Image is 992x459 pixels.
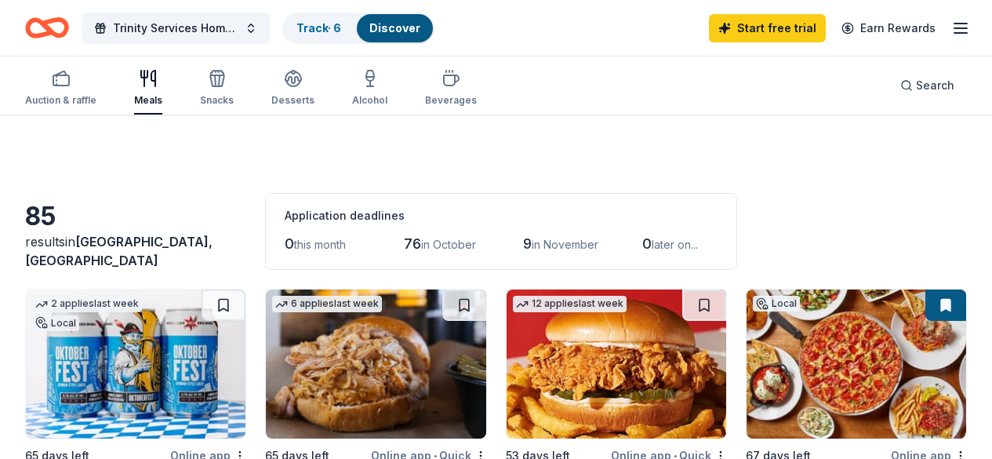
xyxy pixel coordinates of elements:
[404,235,421,252] span: 76
[294,238,346,251] span: this month
[425,63,477,115] button: Beverages
[200,63,234,115] button: Snacks
[352,63,387,115] button: Alcohol
[272,296,382,312] div: 6 applies last week
[25,63,96,115] button: Auction & raffle
[832,14,945,42] a: Earn Rewards
[285,206,718,225] div: Application deadlines
[425,94,477,107] div: Beverages
[285,235,294,252] span: 0
[352,94,387,107] div: Alcohol
[32,296,142,312] div: 2 applies last week
[266,290,485,439] img: Image for Mission BBQ
[282,13,434,44] button: Track· 6Discover
[642,235,652,252] span: 0
[25,94,96,107] div: Auction & raffle
[82,13,270,44] button: Trinity Services Homeless Support Team
[26,290,245,439] img: Image for Revolution Brewing
[32,315,79,331] div: Local
[421,238,476,251] span: in October
[25,201,246,232] div: 85
[271,63,314,115] button: Desserts
[369,21,420,35] a: Discover
[200,94,234,107] div: Snacks
[271,94,314,107] div: Desserts
[134,63,162,115] button: Meals
[113,19,238,38] span: Trinity Services Homeless Support Team
[513,296,627,312] div: 12 applies last week
[25,232,246,270] div: results
[888,70,967,101] button: Search
[532,238,598,251] span: in November
[296,21,341,35] a: Track· 6
[747,290,966,439] img: Image for Ala Carte Entertainment
[25,234,213,268] span: [GEOGRAPHIC_DATA], [GEOGRAPHIC_DATA]
[134,94,162,107] div: Meals
[25,234,213,268] span: in
[507,290,726,439] img: Image for KBP Foods
[523,235,532,252] span: 9
[753,296,800,311] div: Local
[652,238,698,251] span: later on...
[916,76,954,95] span: Search
[709,14,826,42] a: Start free trial
[25,9,69,46] a: Home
